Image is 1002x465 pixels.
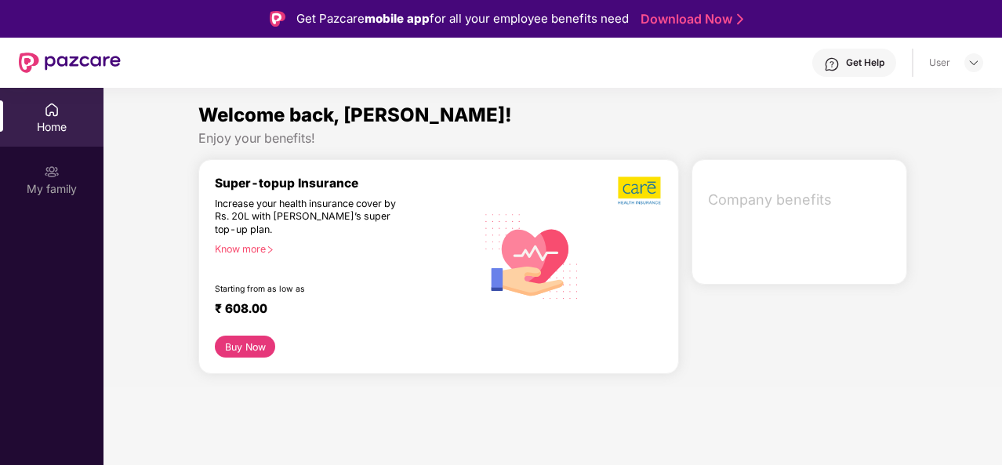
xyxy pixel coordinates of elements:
a: Download Now [641,11,739,27]
div: Enjoy your benefits! [198,130,907,147]
span: Welcome back, [PERSON_NAME]! [198,104,512,126]
img: svg+xml;base64,PHN2ZyBpZD0iSGVscC0zMngzMiIgeG1sbnM9Imh0dHA6Ly93d3cudzMub3JnLzIwMDAvc3ZnIiB3aWR0aD... [824,56,840,72]
img: New Pazcare Logo [19,53,121,73]
img: svg+xml;base64,PHN2ZyBpZD0iSG9tZSIgeG1sbnM9Imh0dHA6Ly93d3cudzMub3JnLzIwMDAvc3ZnIiB3aWR0aD0iMjAiIG... [44,102,60,118]
div: Super-topup Insurance [215,176,476,191]
span: right [266,245,274,254]
div: User [929,56,950,69]
img: Stroke [737,11,743,27]
button: Buy Now [215,336,275,358]
img: svg+xml;base64,PHN2ZyB4bWxucz0iaHR0cDovL3d3dy53My5vcmcvMjAwMC9zdmciIHhtbG5zOnhsaW5rPSJodHRwOi8vd3... [476,198,588,312]
span: Company benefits [708,189,894,211]
div: Get Help [846,56,884,69]
div: Get Pazcare for all your employee benefits need [296,9,629,28]
img: svg+xml;base64,PHN2ZyB3aWR0aD0iMjAiIGhlaWdodD0iMjAiIHZpZXdCb3g9IjAgMCAyMCAyMCIgZmlsbD0ibm9uZSIgeG... [44,164,60,180]
div: Increase your health insurance cover by Rs. 20L with [PERSON_NAME]’s super top-up plan. [215,198,408,237]
strong: mobile app [365,11,430,26]
div: Starting from as low as [215,284,409,295]
img: Logo [270,11,285,27]
img: svg+xml;base64,PHN2ZyBpZD0iRHJvcGRvd24tMzJ4MzIiIHhtbG5zPSJodHRwOi8vd3d3LnczLm9yZy8yMDAwL3N2ZyIgd2... [968,56,980,69]
div: Company benefits [699,180,906,220]
img: b5dec4f62d2307b9de63beb79f102df3.png [618,176,663,205]
div: Know more [215,243,467,254]
div: ₹ 608.00 [215,301,460,320]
